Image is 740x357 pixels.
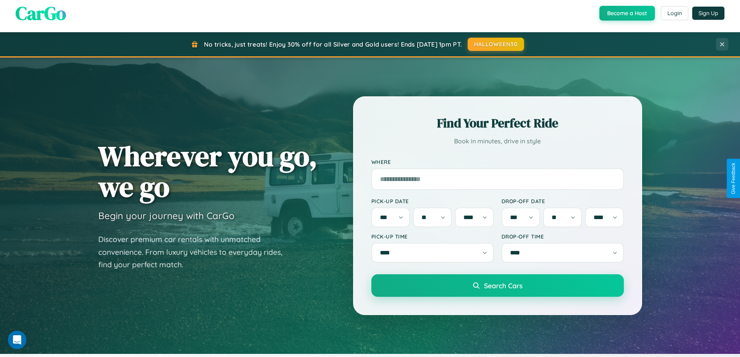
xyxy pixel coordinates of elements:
p: Discover premium car rentals with unmatched convenience. From luxury vehicles to everyday rides, ... [98,233,293,271]
button: Search Cars [371,274,624,297]
label: Where [371,158,624,165]
h3: Begin your journey with CarGo [98,210,235,221]
span: No tricks, just treats! Enjoy 30% off for all Silver and Gold users! Ends [DATE] 1pm PT. [204,40,462,48]
h1: Wherever you go, we go [98,141,317,202]
label: Drop-off Time [501,233,624,240]
label: Pick-up Time [371,233,494,240]
h2: Find Your Perfect Ride [371,115,624,132]
iframe: Intercom live chat [8,331,26,349]
p: Book in minutes, drive in style [371,136,624,147]
div: Give Feedback [731,163,736,194]
button: HALLOWEEN30 [468,38,524,51]
button: Sign Up [692,7,724,20]
label: Pick-up Date [371,198,494,204]
button: Become a Host [599,6,655,21]
span: Search Cars [484,281,522,290]
label: Drop-off Date [501,198,624,204]
button: Login [661,6,688,20]
span: CarGo [16,0,66,26]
